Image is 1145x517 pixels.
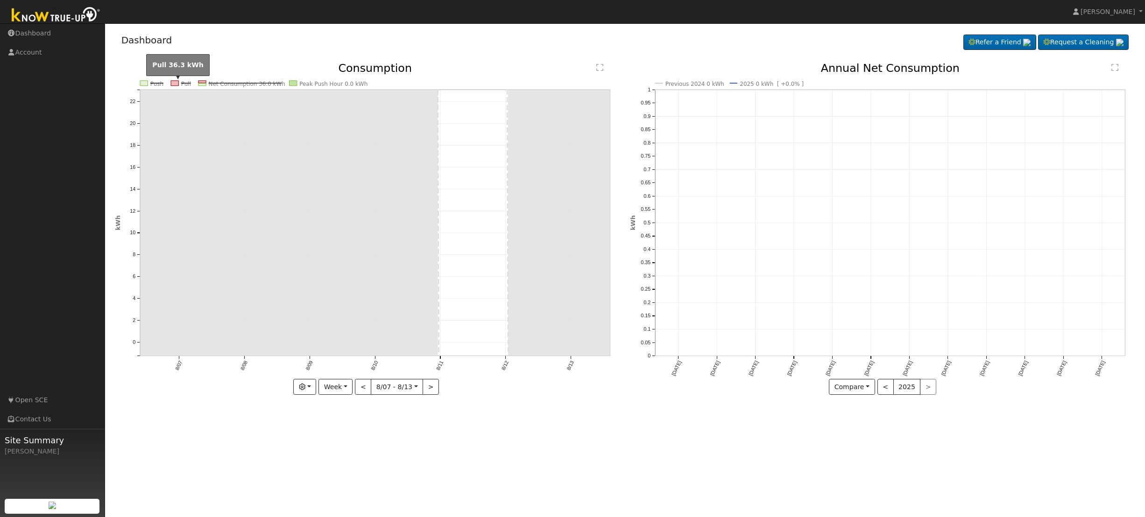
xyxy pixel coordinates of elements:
[671,360,682,377] text: [DATE]
[130,120,135,126] text: 20
[748,360,759,377] text: [DATE]
[130,230,135,236] text: 10
[338,62,412,75] text: Consumption
[641,207,650,212] text: 0.55
[643,326,650,332] text: 0.1
[239,360,248,371] text: 8/08
[641,100,650,106] text: 0.95
[863,360,875,377] text: [DATE]
[299,81,368,87] text: Peak Push Hour 0.0 kWh
[133,339,135,345] text: 0
[643,140,650,146] text: 0.8
[902,360,913,377] text: [DATE]
[641,286,650,292] text: 0.25
[641,340,650,345] text: 0.05
[1116,39,1124,46] img: retrieve
[371,379,423,395] button: 8/07 - 8/13
[121,35,172,46] a: Dashboard
[130,186,135,192] text: 14
[435,360,444,371] text: 8/11
[181,81,191,87] text: Pull
[648,87,650,92] text: 1
[979,360,990,377] text: [DATE]
[643,220,650,225] text: 0.5
[629,216,636,231] text: kWh
[49,502,56,509] img: retrieve
[5,434,100,447] span: Site Summary
[7,5,105,26] img: Know True-Up
[1038,35,1129,50] a: Request a Cleaning
[825,360,836,377] text: [DATE]
[596,63,603,71] text: 
[665,81,724,87] text: Previous 2024 0 kWh
[643,300,650,305] text: 0.2
[641,127,650,133] text: 0.85
[1017,360,1029,377] text: [DATE]
[963,35,1036,50] a: Refer a Friend
[786,360,798,377] text: [DATE]
[643,113,650,119] text: 0.9
[318,379,353,395] button: Week
[114,216,121,231] text: kWh
[133,296,135,301] text: 4
[641,154,650,159] text: 0.75
[146,54,209,76] div: Pull 36.3 kWh
[641,313,650,319] text: 0.15
[1094,360,1106,377] text: [DATE]
[740,81,804,87] text: 2025 0 kWh [ +0.0% ]
[821,62,960,75] text: Annual Net Consumption
[130,208,135,214] text: 12
[423,379,439,395] button: >
[829,379,875,395] button: Compare
[130,142,135,148] text: 18
[565,360,575,371] text: 8/13
[133,274,135,279] text: 6
[641,233,650,239] text: 0.45
[133,252,135,258] text: 8
[940,360,952,377] text: [DATE]
[174,360,183,371] text: 8/07
[709,360,721,377] text: [DATE]
[130,98,135,104] text: 22
[355,379,371,395] button: <
[643,193,650,199] text: 0.6
[1081,8,1135,15] span: [PERSON_NAME]
[304,360,314,371] text: 8/09
[1056,360,1067,377] text: [DATE]
[641,180,650,186] text: 0.65
[641,260,650,265] text: 0.35
[130,164,135,170] text: 16
[648,353,650,358] text: 0
[150,81,163,87] text: Push
[643,246,650,252] text: 0.4
[1112,63,1119,71] text: 
[643,167,650,172] text: 0.7
[893,379,921,395] button: 2025
[643,273,650,279] text: 0.3
[1023,39,1031,46] img: retrieve
[877,379,894,395] button: <
[370,360,379,371] text: 8/10
[500,360,509,371] text: 8/12
[208,81,285,87] text: Net Consumption 36.0 kWh
[5,447,100,456] div: [PERSON_NAME]
[133,317,135,323] text: 2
